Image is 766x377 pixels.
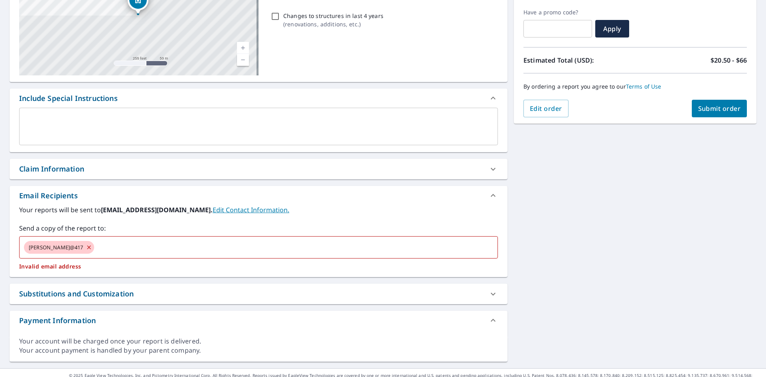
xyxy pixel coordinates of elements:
[10,186,507,205] div: Email Recipients
[523,55,635,65] p: Estimated Total (USD):
[19,190,78,201] div: Email Recipients
[24,244,88,251] span: [PERSON_NAME]@417
[19,223,498,233] label: Send a copy of the report to:
[530,104,562,113] span: Edit order
[19,288,134,299] div: Substitutions and Customization
[213,205,289,214] a: EditContactInfo
[10,89,507,108] div: Include Special Instructions
[237,54,249,66] a: Current Level 17, Zoom Out
[19,337,498,346] div: Your account will be charged once your report is delivered.
[523,9,592,16] label: Have a promo code?
[698,104,741,113] span: Submit order
[19,205,498,215] label: Your reports will be sent to
[10,159,507,179] div: Claim Information
[10,284,507,304] div: Substitutions and Customization
[19,164,84,174] div: Claim Information
[19,346,498,355] div: Your account payment is handled by your parent company.
[283,12,383,20] p: Changes to structures in last 4 years
[237,42,249,54] a: Current Level 17, Zoom In
[595,20,629,38] button: Apply
[283,20,383,28] p: ( renovations, additions, etc. )
[711,55,747,65] p: $20.50 - $66
[101,205,213,214] b: [EMAIL_ADDRESS][DOMAIN_NAME].
[602,24,623,33] span: Apply
[10,311,507,330] div: Payment Information
[19,315,96,326] div: Payment Information
[24,241,94,254] div: [PERSON_NAME]@417
[19,263,498,270] p: Invalid email address
[523,83,747,90] p: By ordering a report you agree to our
[692,100,747,117] button: Submit order
[19,93,118,104] div: Include Special Instructions
[523,100,569,117] button: Edit order
[626,83,661,90] a: Terms of Use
